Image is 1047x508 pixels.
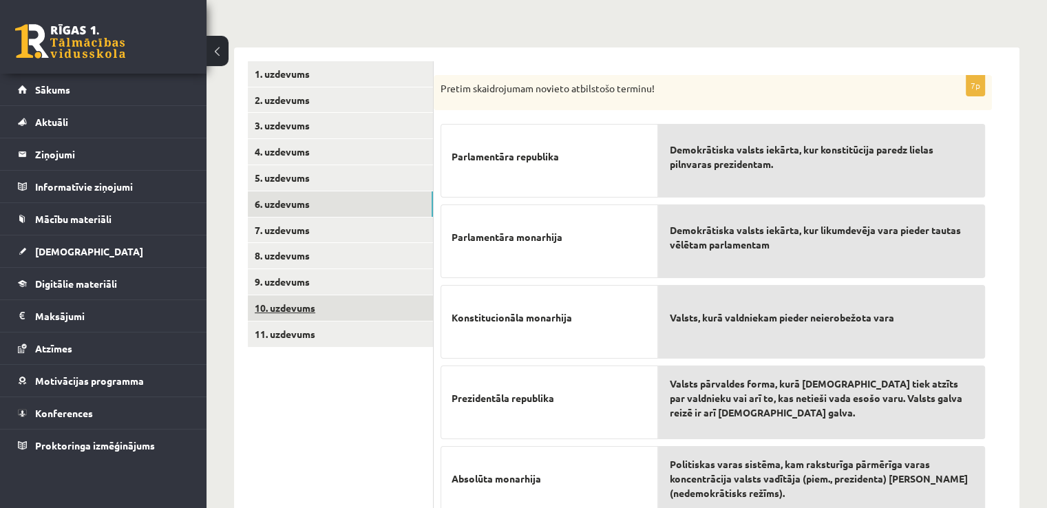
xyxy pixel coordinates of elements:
[452,310,572,325] span: Konstitucionāla monarhija
[18,268,189,299] a: Digitālie materiāli
[18,397,189,429] a: Konferences
[452,230,562,244] span: Parlamentāra monarhija
[248,191,433,217] a: 6. uzdevums
[248,269,433,295] a: 9. uzdevums
[35,138,189,170] legend: Ziņojumi
[248,139,433,165] a: 4. uzdevums
[248,218,433,243] a: 7. uzdevums
[35,116,68,128] span: Aktuāli
[18,106,189,138] a: Aktuāli
[441,82,916,96] p: Pretim skaidrojumam novieto atbilstošo terminu!
[18,365,189,396] a: Motivācijas programma
[35,83,70,96] span: Sākums
[35,245,143,257] span: [DEMOGRAPHIC_DATA]
[15,24,125,59] a: Rīgas 1. Tālmācības vidusskola
[669,142,974,171] span: Demokrātiska valsts iekārta, kur konstitūcija paredz lielas pilnvaras prezidentam.
[35,277,117,290] span: Digitālie materiāli
[669,377,974,420] span: Valsts pārvaldes forma, kurā [DEMOGRAPHIC_DATA] tiek atzīts par valdnieku vai arī to, kas netieši...
[35,213,112,225] span: Mācību materiāli
[248,87,433,113] a: 2. uzdevums
[966,74,985,96] p: 7p
[452,472,541,486] span: Absolūta monarhija
[18,203,189,235] a: Mācību materiāli
[669,310,893,325] span: Valsts, kurā valdniekam pieder neierobežota vara
[248,165,433,191] a: 5. uzdevums
[18,332,189,364] a: Atzīmes
[248,61,433,87] a: 1. uzdevums
[669,457,974,500] span: Politiskas varas sistēma, kam raksturīga pārmērīga varas koncentrācija valsts vadītāja (piem., pr...
[35,374,144,387] span: Motivācijas programma
[452,149,559,164] span: Parlamentāra republika
[669,223,974,252] span: Demokrātiska valsts iekārta, kur likumdevēja vara pieder tautas vēlētam parlamentam
[18,74,189,105] a: Sākums
[35,342,72,354] span: Atzīmes
[35,439,155,452] span: Proktoringa izmēģinājums
[248,321,433,347] a: 11. uzdevums
[248,295,433,321] a: 10. uzdevums
[18,171,189,202] a: Informatīvie ziņojumi
[248,113,433,138] a: 3. uzdevums
[35,171,189,202] legend: Informatīvie ziņojumi
[248,243,433,268] a: 8. uzdevums
[35,300,189,332] legend: Maksājumi
[452,391,554,405] span: Prezidentāla republika
[18,300,189,332] a: Maksājumi
[35,407,93,419] span: Konferences
[18,430,189,461] a: Proktoringa izmēģinājums
[18,138,189,170] a: Ziņojumi
[18,235,189,267] a: [DEMOGRAPHIC_DATA]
